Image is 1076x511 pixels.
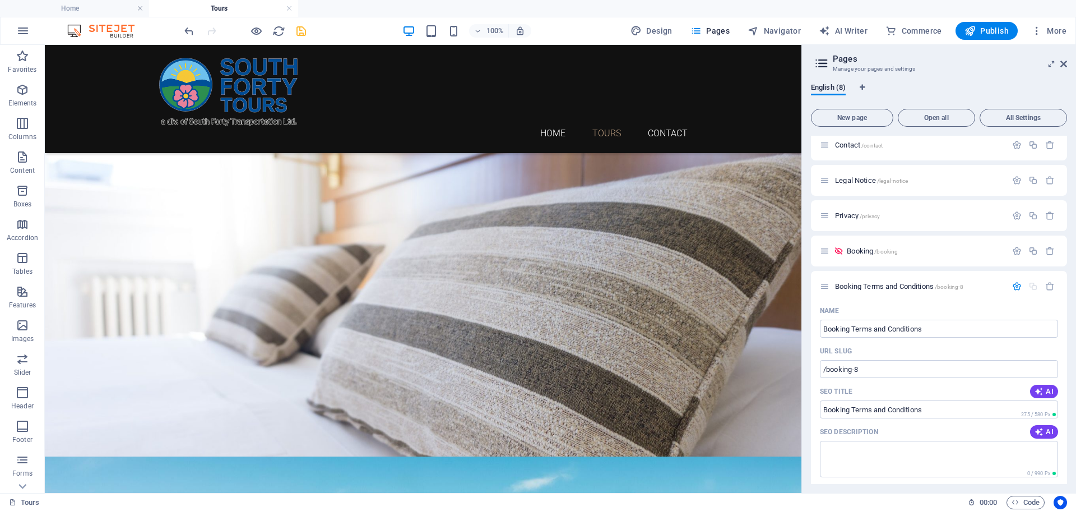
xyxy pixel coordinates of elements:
span: New page [816,114,888,121]
p: Content [10,166,35,175]
p: Images [11,334,34,343]
span: AI [1035,387,1054,396]
p: Features [9,301,36,310]
span: : [987,498,989,507]
div: Remove [1045,140,1055,150]
span: 00 00 [980,496,997,509]
p: SEO Description [820,427,878,436]
div: Remove [1045,176,1055,185]
span: 275 / 580 Px [1021,412,1050,417]
div: Remove [1045,211,1055,220]
div: Duplicate [1028,211,1038,220]
div: Duplicate [1028,176,1038,185]
p: Tables [12,267,33,276]
div: Remove [1045,246,1055,256]
h6: Session time [968,496,998,509]
span: 0 / 990 Px [1027,471,1050,476]
p: Slider [14,368,31,377]
span: Privacy [835,211,880,220]
label: Last part of the URL for this page [820,347,852,356]
div: Duplicate [1028,246,1038,256]
p: Boxes [13,200,32,209]
span: Calculated pixel length in search results [1025,469,1058,477]
p: Accordion [7,233,38,242]
div: Remove [1045,282,1055,291]
h3: Manage your pages and settings [833,64,1045,74]
span: More [1031,25,1066,36]
span: /contact [861,142,883,149]
div: Booking/booking [843,247,1007,255]
h2: Pages [833,54,1067,64]
iframe: To enrich screen reader interactions, please activate Accessibility in Grammarly extension settings [45,45,801,493]
span: Publish [964,25,1009,36]
p: Header [11,402,34,411]
div: Privacy/privacy [832,212,1007,219]
button: New page [811,109,893,127]
input: The page title in search results and browser tabs [820,400,1058,418]
div: Settings [1012,282,1022,291]
div: Settings [1012,140,1022,150]
label: The page title in search results and browser tabs [820,387,852,396]
span: Code [1012,496,1040,509]
p: Elements [8,99,37,108]
input: Last part of the URL for this page [820,360,1058,378]
div: Settings [1012,211,1022,220]
span: All Settings [985,114,1062,121]
span: Booking Terms and Conditions [835,282,963,291]
button: AI Writer [814,22,872,40]
span: Navigator [748,25,801,36]
p: SEO Title [820,387,852,396]
button: Usercentrics [1054,496,1067,509]
span: AI [1035,427,1054,436]
p: Footer [12,435,33,444]
div: Booking Terms and Conditions/booking-8 [832,283,1007,290]
div: Settings [1012,246,1022,256]
p: Name [820,306,839,315]
button: Commerce [881,22,947,40]
button: AI [1030,425,1058,439]
button: Publish [956,22,1018,40]
a: Click to cancel selection. Double-click to open Pages [9,496,40,509]
div: Duplicate [1028,140,1038,150]
button: Code [1007,496,1045,509]
span: Contact [835,141,883,149]
span: Calculated pixel length in search results [1019,411,1058,418]
span: Open all [903,114,970,121]
button: More [1027,22,1071,40]
div: Settings [1012,176,1022,185]
span: AI Writer [819,25,868,36]
span: /booking [874,248,898,255]
p: URL SLUG [820,347,852,356]
div: Legal Notice/legal-notice [832,177,1007,184]
p: Favorites [8,65,36,74]
span: /booking-8 [935,284,963,290]
button: Open all [898,109,975,127]
p: Columns [8,132,36,141]
div: Language Tabs [811,83,1067,104]
span: English (8) [811,81,846,96]
label: The text in search results and social media [820,427,878,436]
button: Navigator [743,22,805,40]
button: AI [1030,385,1058,398]
div: Contact/contact [832,141,1007,149]
span: /privacy [860,213,880,219]
span: Legal Notice [835,176,908,185]
span: /legal-notice [877,178,908,184]
span: Commerce [885,25,942,36]
button: All Settings [980,109,1067,127]
p: Forms [12,469,33,478]
span: Booking [847,247,898,255]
